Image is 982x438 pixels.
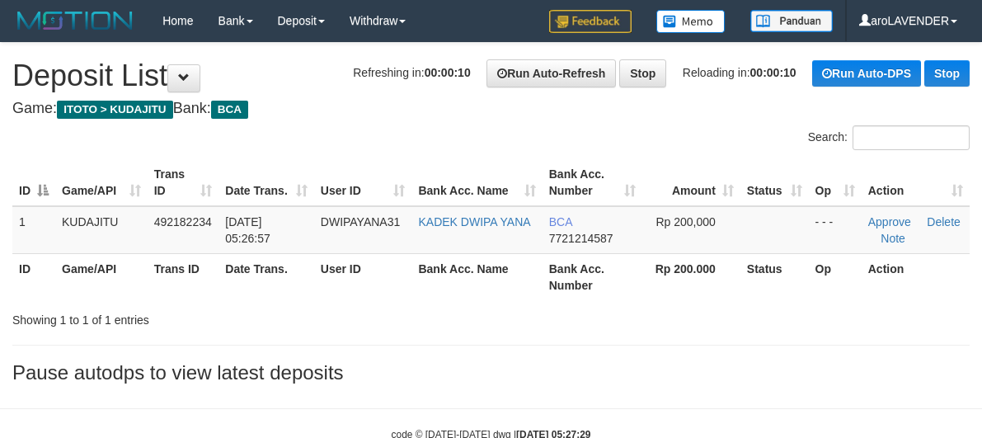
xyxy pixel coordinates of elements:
th: User ID: activate to sort column ascending [314,159,412,206]
th: Bank Acc. Number [543,253,643,300]
a: Delete [927,215,960,228]
strong: 00:00:10 [425,66,471,79]
th: Rp 200.000 [642,253,740,300]
th: Amount: activate to sort column ascending [642,159,740,206]
th: ID: activate to sort column descending [12,159,55,206]
span: 492182234 [154,215,212,228]
th: ID [12,253,55,300]
a: Stop [619,59,666,87]
th: User ID [314,253,412,300]
a: Run Auto-DPS [812,60,921,87]
td: KUDAJITU [55,206,148,254]
span: [DATE] 05:26:57 [225,215,270,245]
th: Date Trans. [218,253,314,300]
span: BCA [211,101,248,119]
td: - - - [809,206,862,254]
img: MOTION_logo.png [12,8,138,33]
th: Status [740,253,809,300]
input: Search: [853,125,970,150]
th: Game/API: activate to sort column ascending [55,159,148,206]
img: Feedback.jpg [549,10,632,33]
span: ITOTO > KUDAJITU [57,101,173,119]
h1: Deposit List [12,59,970,92]
th: Bank Acc. Name [411,253,542,300]
span: Rp 200,000 [655,215,715,228]
th: Trans ID [148,253,219,300]
a: KADEK DWIPA YANA [418,215,530,228]
th: Op [809,253,862,300]
th: Bank Acc. Number: activate to sort column ascending [543,159,643,206]
a: Run Auto-Refresh [486,59,616,87]
th: Action [862,253,970,300]
td: 1 [12,206,55,254]
div: Showing 1 to 1 of 1 entries [12,305,397,328]
h3: Pause autodps to view latest deposits [12,362,970,384]
th: Game/API [55,253,148,300]
a: Note [881,232,905,245]
img: panduan.png [750,10,833,32]
span: Refreshing in: [353,66,470,79]
span: BCA [549,215,572,228]
th: Action: activate to sort column ascending [862,159,970,206]
th: Trans ID: activate to sort column ascending [148,159,219,206]
img: Button%20Memo.svg [656,10,726,33]
label: Search: [808,125,970,150]
th: Status: activate to sort column ascending [740,159,809,206]
th: Bank Acc. Name: activate to sort column ascending [411,159,542,206]
span: Copy 7721214587 to clipboard [549,232,613,245]
a: Stop [924,60,970,87]
h4: Game: Bank: [12,101,970,117]
span: Reloading in: [683,66,796,79]
a: Approve [868,215,911,228]
th: Op: activate to sort column ascending [809,159,862,206]
th: Date Trans.: activate to sort column ascending [218,159,314,206]
span: DWIPAYANA31 [321,215,400,228]
strong: 00:00:10 [750,66,796,79]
